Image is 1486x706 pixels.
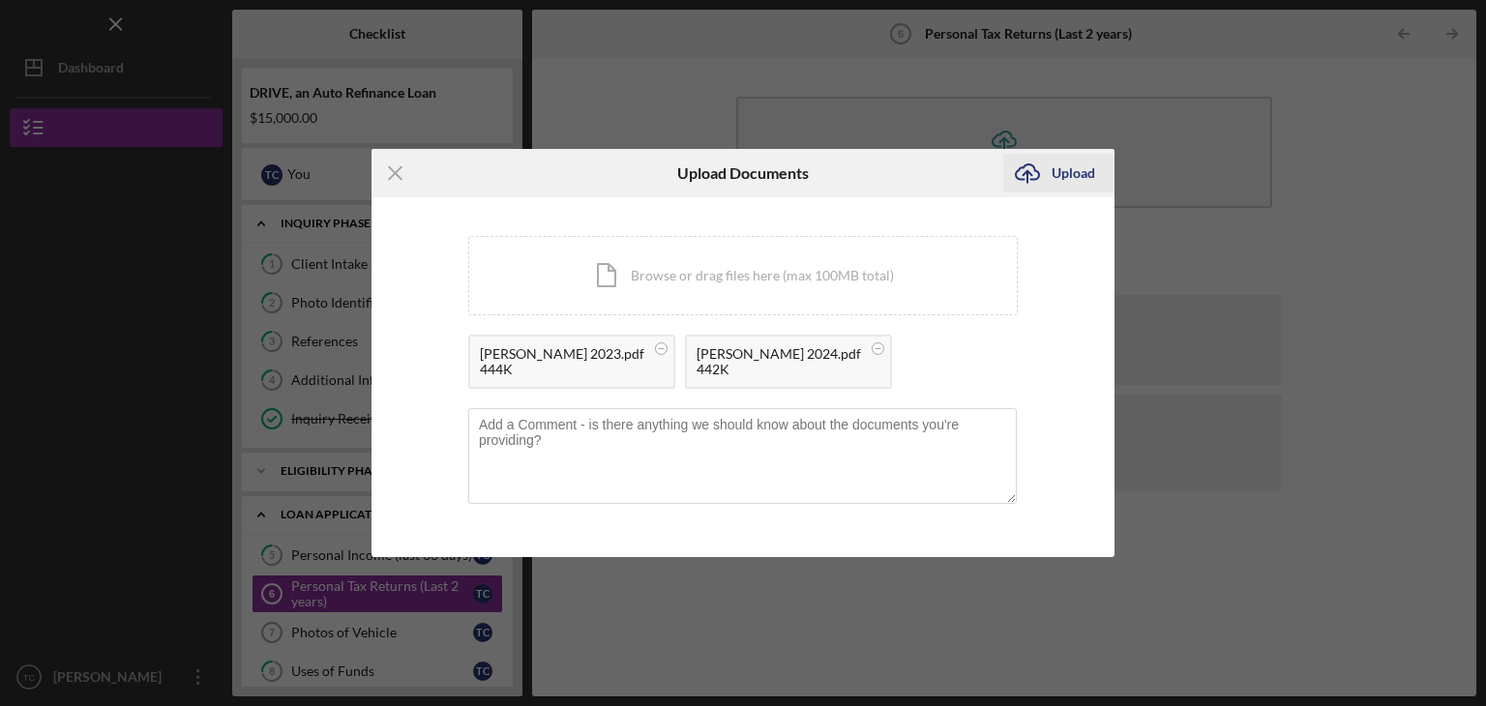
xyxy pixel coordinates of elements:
[697,346,861,362] div: [PERSON_NAME] 2024.pdf
[480,362,644,377] div: 444K
[1052,154,1095,192] div: Upload
[480,346,644,362] div: [PERSON_NAME] 2023.pdf
[697,362,861,377] div: 442K
[677,164,809,182] h6: Upload Documents
[1003,154,1114,192] button: Upload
